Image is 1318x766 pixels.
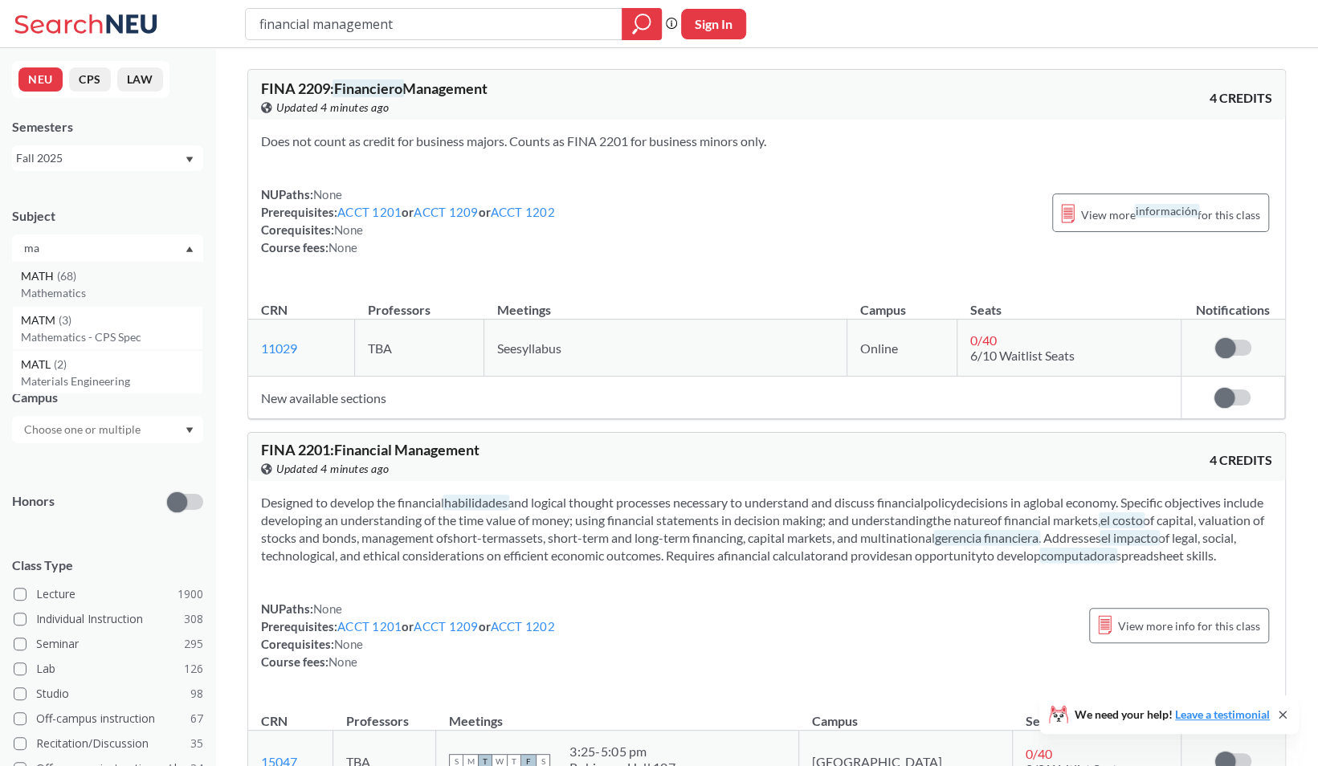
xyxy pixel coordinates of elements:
label: Studio [14,683,203,704]
a: ACCT 1209 [414,619,478,634]
th: Meetings [484,285,847,320]
span: 1900 [178,585,203,603]
div: magnifying glass [622,8,662,40]
th: Seats [1012,696,1181,731]
div: NUPaths: Prerequisites: or or Corequisites: Course fees: [261,600,555,670]
span: 0 / 40 [1026,746,1052,761]
svg: Dropdown arrow [186,246,194,252]
span: None [313,187,342,202]
label: Lecture [14,584,203,605]
th: Campus [847,285,957,320]
input: Choose one or multiple [16,420,151,439]
div: Dropdown arrow [12,416,203,443]
span: None [313,601,342,616]
span: 295 [184,635,203,653]
div: 3:25 - 5:05 pm [569,744,675,760]
div: CRN [261,712,288,730]
span: None [334,637,363,651]
span: View more info for this class [1118,616,1260,636]
span: Class Type [12,556,203,574]
svg: Dropdown arrow [186,157,194,163]
span: 98 [190,685,203,703]
td: Online [847,320,957,377]
td: New available sections [248,377,1181,419]
label: Seminar [14,634,203,654]
section: Designed to develop the financial and logical thought processes necessary to understand and discu... [261,494,1272,564]
span: FINA 2201 : Financial Management [261,441,479,458]
button: CPS [69,67,111,92]
svg: Dropdown arrow [186,427,194,434]
th: Professors [333,696,436,731]
span: 4 CREDITS [1210,89,1272,107]
span: ( 68 ) [57,269,76,283]
span: MATH [21,267,57,285]
span: MATL [21,356,54,373]
button: Sign In [681,9,746,39]
div: NUPaths: Prerequisites: or or Corequisites: Course fees: [261,185,555,259]
span: 67 [190,710,203,727]
label: Off-campus instruction [14,708,203,729]
span: Updated 4 minutes ago [276,99,390,116]
input: Class, professor, course number, "phrase" [258,10,610,38]
div: Campus [12,389,203,406]
div: Semesters [12,118,203,136]
span: We need your help! [1075,709,1270,720]
button: LAW [117,67,163,92]
p: Mathematics - CPS Spec [21,329,202,345]
td: TBA [355,320,484,377]
th: Notifications [1181,285,1284,320]
section: Does not count as credit for business majors. Counts as FINA 2201 for business minors only. [261,132,1272,150]
span: View more for this class [1081,201,1260,225]
p: Materials Engineering [21,373,202,389]
div: CRN [261,301,288,319]
div: Fall 2025 [16,149,184,167]
a: ACCT 1202 [491,619,555,634]
span: None [328,654,357,669]
span: 0 / 40 [970,332,997,348]
svg: magnifying glass [632,13,651,35]
span: 35 [190,735,203,752]
label: Lab [14,658,203,679]
p: Honors [12,492,55,511]
a: 11029 [261,340,297,356]
a: ACCT 1201 [337,205,402,219]
span: MATM [21,312,59,329]
div: Fall 2025Dropdown arrow [12,145,203,171]
a: ACCT 1202 [491,205,555,219]
span: 6/10 Waitlist Seats [970,348,1075,363]
label: Individual Instruction [14,609,203,630]
span: 4 CREDITS [1210,451,1272,469]
span: See [497,340,561,356]
span: None [328,240,357,255]
span: ( 3 ) [59,313,71,327]
th: Campus [799,696,1013,731]
span: None [334,222,363,237]
th: Seats [957,285,1181,320]
span: ( 2 ) [54,357,67,371]
label: Recitation/Discussion [14,733,203,754]
span: FINA 2209 : Management [261,79,488,97]
a: Leave a testimonial [1175,707,1270,721]
span: Updated 4 minutes ago [276,460,390,478]
input: Choose one or multiple [16,238,151,258]
a: ACCT 1209 [414,205,478,219]
span: 126 [184,660,203,678]
div: Dropdown arrowMATH(68)MathematicsMATM(3)Mathematics - CPS SpecMATL(2)Materials Engineering [12,234,203,262]
div: Subject [12,207,203,225]
th: Professors [355,285,484,320]
th: Meetings [436,696,799,731]
a: ACCT 1201 [337,619,402,634]
p: Mathematics [21,285,202,301]
span: 308 [184,610,203,628]
button: NEU [18,67,63,92]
